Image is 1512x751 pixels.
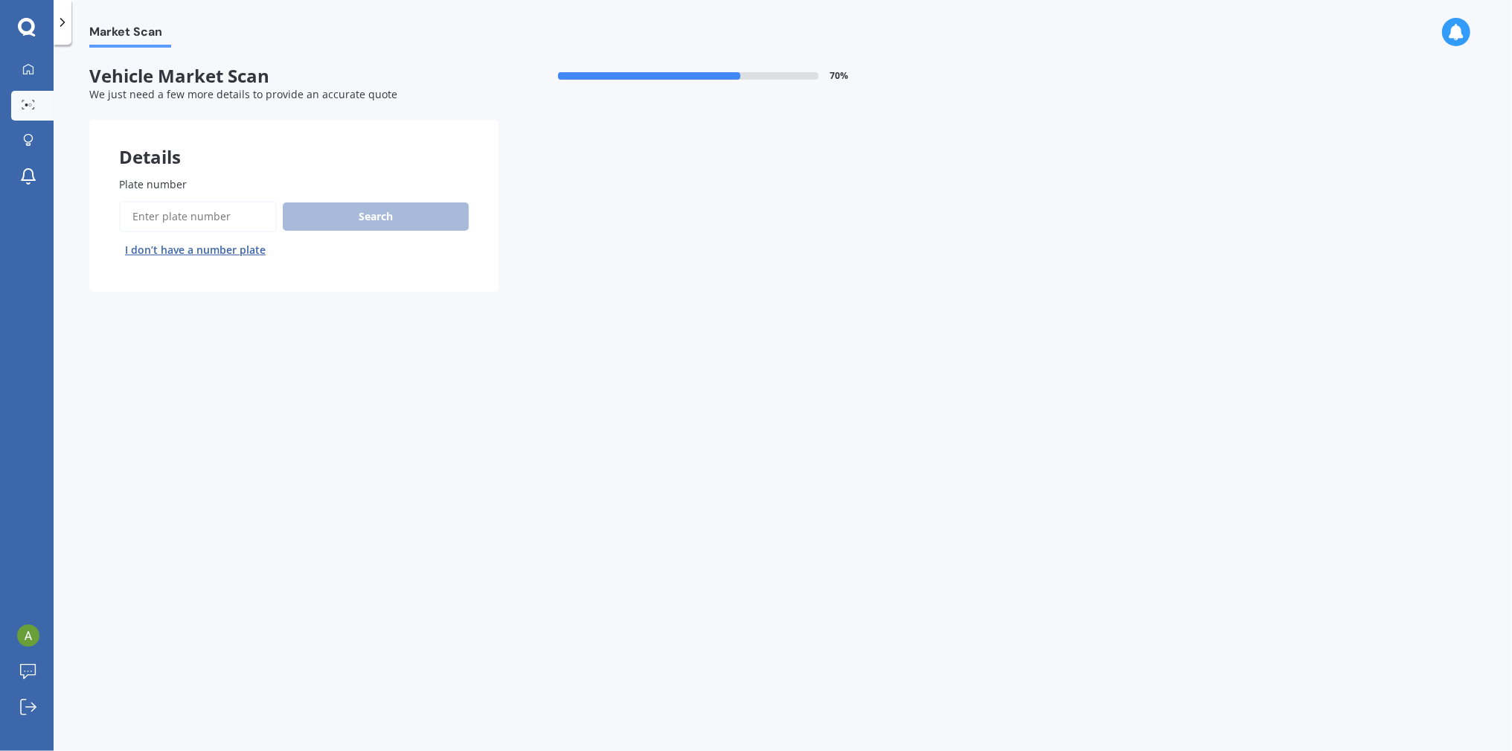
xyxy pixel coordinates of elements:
[89,120,499,164] div: Details
[89,65,499,87] span: Vehicle Market Scan
[119,177,187,191] span: Plate number
[119,201,277,232] input: Enter plate number
[830,71,849,81] span: 70 %
[119,238,272,262] button: I don’t have a number plate
[17,624,39,647] img: ACg8ocIIYEmFtYMqgZQH-WwJfLL8eZQylaFNeyTcTcbg2oY9-sWJGw=s96-c
[89,87,397,101] span: We just need a few more details to provide an accurate quote
[89,25,171,45] span: Market Scan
